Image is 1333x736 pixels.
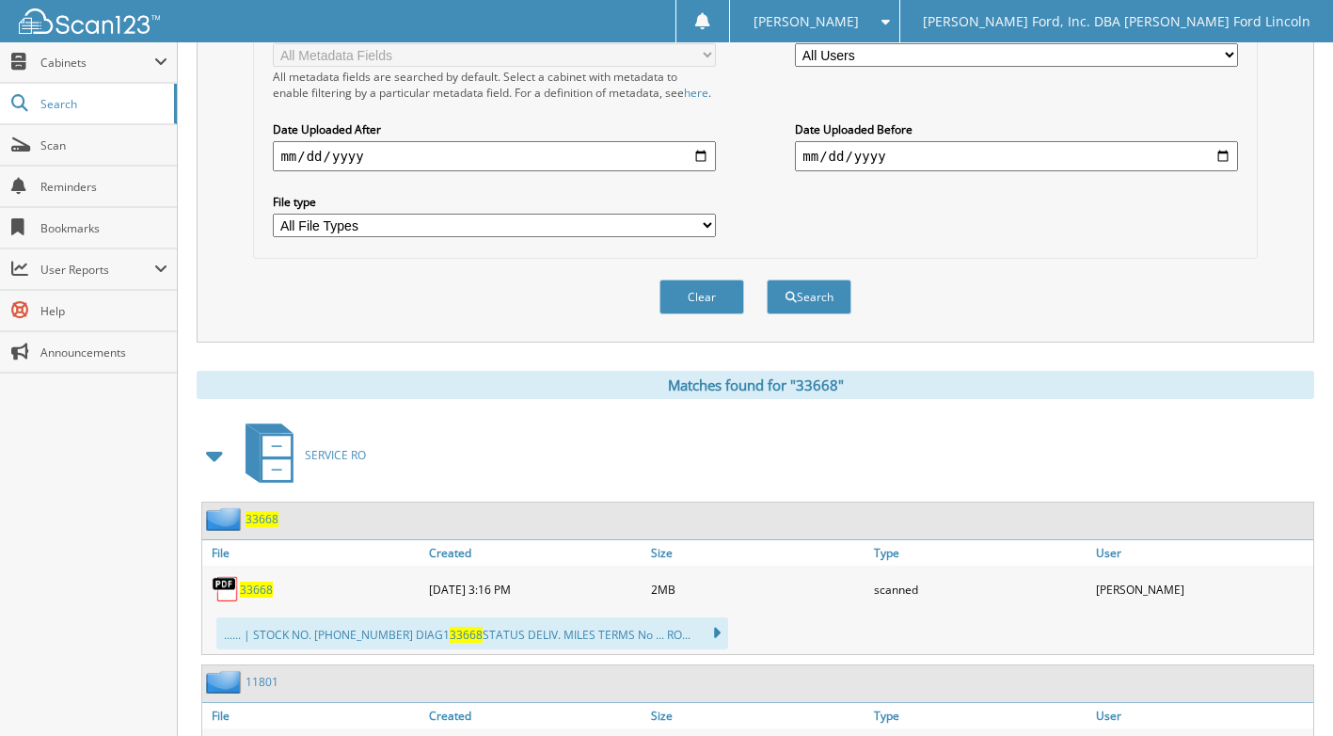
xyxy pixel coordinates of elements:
[246,511,278,527] a: 33668
[869,540,1091,566] a: Type
[40,179,167,195] span: Reminders
[273,121,715,137] label: Date Uploaded After
[754,16,859,27] span: [PERSON_NAME]
[1091,570,1313,608] div: [PERSON_NAME]
[795,121,1237,137] label: Date Uploaded Before
[767,280,851,314] button: Search
[273,69,715,101] div: All metadata fields are searched by default. Select a cabinet with metadata to enable filtering b...
[659,280,744,314] button: Clear
[40,303,167,319] span: Help
[424,540,646,566] a: Created
[305,447,366,463] span: SERVICE RO
[646,570,868,608] div: 2MB
[206,670,246,694] img: folder2.png
[1091,540,1313,566] a: User
[684,85,708,101] a: here
[234,418,366,492] a: SERVICE RO
[40,137,167,153] span: Scan
[1239,646,1333,736] iframe: Chat Widget
[869,570,1091,608] div: scanned
[40,55,154,71] span: Cabinets
[795,141,1237,171] input: end
[1091,703,1313,728] a: User
[424,703,646,728] a: Created
[202,540,424,566] a: File
[646,540,868,566] a: Size
[273,194,715,210] label: File type
[246,674,278,690] a: 11801
[202,703,424,728] a: File
[212,575,240,603] img: PDF.png
[923,16,1310,27] span: [PERSON_NAME] Ford, Inc. DBA [PERSON_NAME] Ford Lincoln
[19,8,160,34] img: scan123-logo-white.svg
[197,371,1314,399] div: Matches found for "33668"
[40,262,154,278] span: User Reports
[273,141,715,171] input: start
[40,220,167,236] span: Bookmarks
[424,570,646,608] div: [DATE] 3:16 PM
[240,582,273,598] a: 33668
[216,617,728,649] div: ...... | STOCK NO. [PHONE_NUMBER] DIAG1 STATUS DELIV. MILES TERMS No ... RO...
[206,507,246,531] img: folder2.png
[40,344,167,360] span: Announcements
[646,703,868,728] a: Size
[40,96,165,112] span: Search
[869,703,1091,728] a: Type
[450,627,483,643] span: 33668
